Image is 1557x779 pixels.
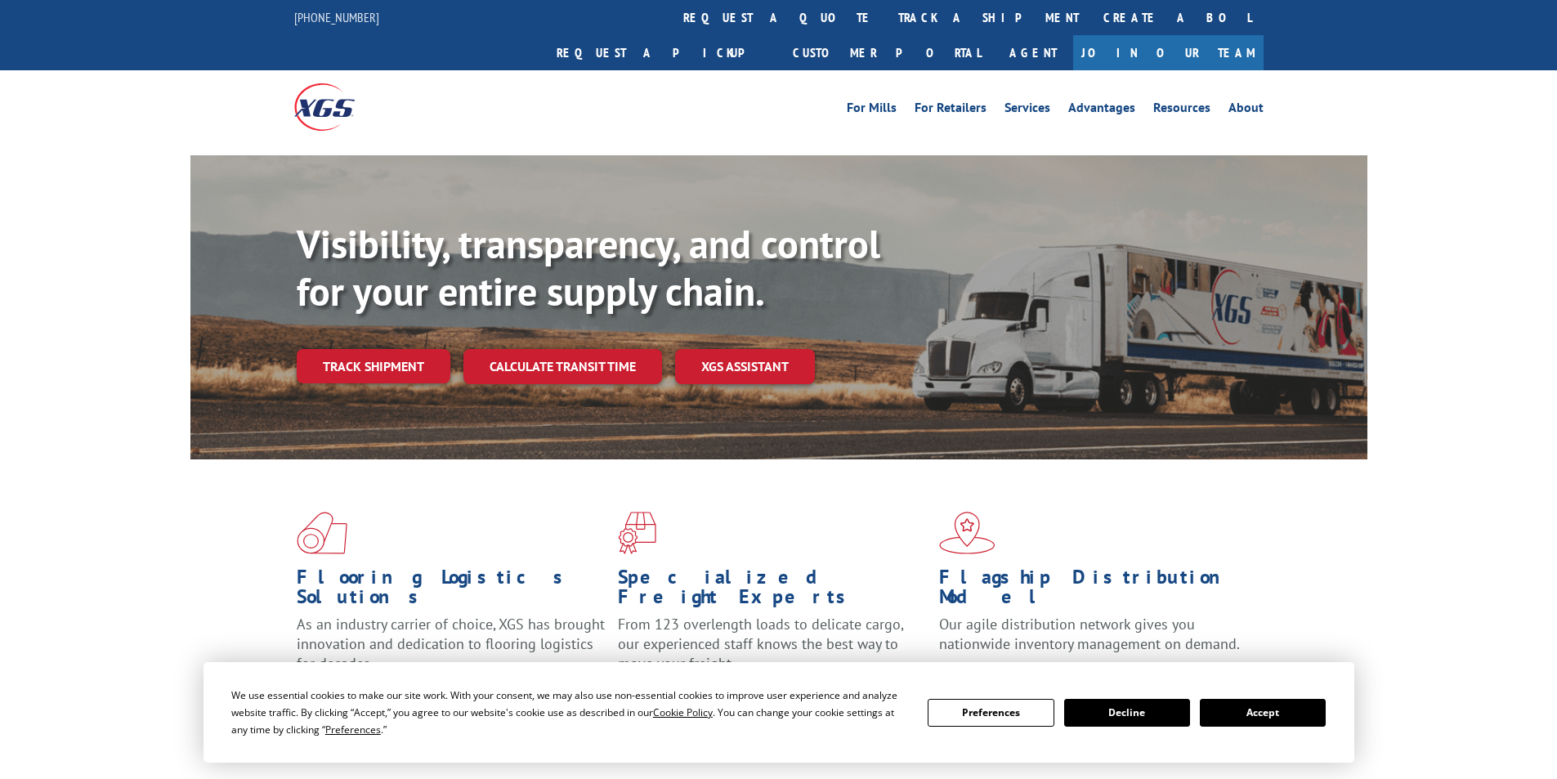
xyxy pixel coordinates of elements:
button: Preferences [928,699,1054,727]
a: Resources [1153,101,1210,119]
a: Customer Portal [781,35,993,70]
button: Accept [1200,699,1326,727]
a: XGS ASSISTANT [675,349,815,384]
h1: Flagship Distribution Model [939,567,1248,615]
a: Track shipment [297,349,450,383]
div: Cookie Consent Prompt [204,662,1354,763]
a: About [1228,101,1264,119]
h1: Specialized Freight Experts [618,567,927,615]
span: As an industry carrier of choice, XGS has brought innovation and dedication to flooring logistics... [297,615,605,673]
span: Our agile distribution network gives you nationwide inventory management on demand. [939,615,1240,653]
a: Advantages [1068,101,1135,119]
a: For Retailers [915,101,987,119]
a: Request a pickup [544,35,781,70]
img: xgs-icon-total-supply-chain-intelligence-red [297,512,347,554]
span: Preferences [325,723,381,736]
a: Calculate transit time [463,349,662,384]
span: Cookie Policy [653,705,713,719]
p: From 123 overlength loads to delicate cargo, our experienced staff knows the best way to move you... [618,615,927,687]
button: Decline [1064,699,1190,727]
a: Services [1004,101,1050,119]
b: Visibility, transparency, and control for your entire supply chain. [297,218,880,316]
a: [PHONE_NUMBER] [294,9,379,25]
h1: Flooring Logistics Solutions [297,567,606,615]
div: We use essential cookies to make our site work. With your consent, we may also use non-essential ... [231,687,908,738]
a: For Mills [847,101,897,119]
img: xgs-icon-focused-on-flooring-red [618,512,656,554]
a: Agent [993,35,1073,70]
img: xgs-icon-flagship-distribution-model-red [939,512,995,554]
a: Join Our Team [1073,35,1264,70]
